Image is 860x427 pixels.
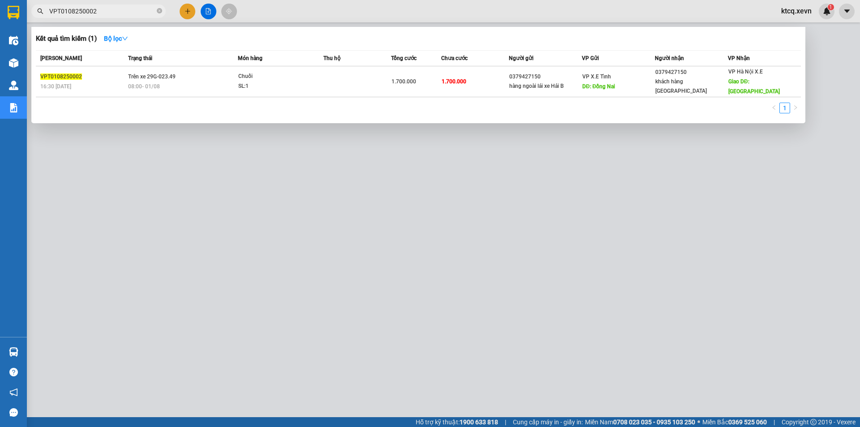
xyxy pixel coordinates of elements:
button: Bộ lọcdown [97,31,135,46]
span: message [9,408,18,417]
span: 1.700.000 [442,78,466,85]
div: hàng ngoài lái xe Hải B [509,82,581,91]
span: Giao DĐ: [GEOGRAPHIC_DATA] [728,78,780,95]
span: Người nhận [655,55,684,61]
div: khách hàng [GEOGRAPHIC_DATA] [655,77,727,96]
span: DĐ: Đồng Nai [582,83,615,90]
span: notification [9,388,18,397]
li: 1 [779,103,790,113]
span: Tổng cước [391,55,417,61]
span: [PERSON_NAME] [40,55,82,61]
strong: Bộ lọc [104,35,128,42]
span: VP X.E Tỉnh [582,73,611,80]
span: question-circle [9,368,18,376]
span: Người gửi [509,55,533,61]
span: left [771,105,777,110]
span: search [37,8,43,14]
span: close-circle [157,8,162,13]
span: down [122,35,128,42]
span: Trạng thái [128,55,152,61]
button: left [769,103,779,113]
img: solution-icon [9,103,18,112]
input: Tìm tên, số ĐT hoặc mã đơn [49,6,155,16]
span: right [793,105,798,110]
span: VP Nhận [728,55,750,61]
h3: Kết quả tìm kiếm ( 1 ) [36,34,97,43]
a: 1 [780,103,790,113]
span: VP Gửi [582,55,599,61]
span: 16:30 [DATE] [40,83,71,90]
span: close-circle [157,7,162,16]
div: 0379427150 [509,72,581,82]
span: 08:00 - 01/08 [128,83,160,90]
li: Previous Page [769,103,779,113]
img: warehouse-icon [9,81,18,90]
img: warehouse-icon [9,58,18,68]
span: Trên xe 29G-023.49 [128,73,176,80]
span: Thu hộ [323,55,340,61]
span: Chưa cước [441,55,468,61]
span: 1.700.000 [391,78,416,85]
span: Món hàng [238,55,262,61]
li: Next Page [790,103,801,113]
span: VPT0108250002 [40,73,82,80]
div: Chuối [238,72,305,82]
img: logo-vxr [8,6,19,19]
div: 0379427150 [655,68,727,77]
img: warehouse-icon [9,347,18,357]
button: right [790,103,801,113]
span: VP Hà Nội X.E [728,69,763,75]
div: SL: 1 [238,82,305,91]
img: warehouse-icon [9,36,18,45]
